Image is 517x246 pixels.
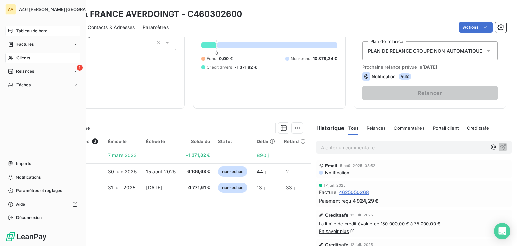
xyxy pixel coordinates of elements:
span: -2 j [284,168,292,174]
div: Open Intercom Messenger [494,223,510,239]
a: En savoir plus [319,228,349,234]
a: Tâches [5,80,80,90]
span: Contacts & Adresses [88,24,135,31]
div: AA [5,4,16,15]
div: Émise le [108,139,138,144]
span: Email [325,163,338,168]
span: 17 juil. 2025 [324,183,346,187]
span: Notification [324,170,350,175]
span: Facture : [319,189,338,196]
a: Factures [5,39,80,50]
div: Retard [284,139,307,144]
button: Relancer [362,86,498,100]
a: Paramètres et réglages [5,185,80,196]
div: Statut [218,139,249,144]
span: Creditsafe [325,212,349,218]
span: 4625050268 [339,189,369,196]
span: Relances [16,68,34,74]
div: Solde dû [185,139,210,144]
div: Délai [257,139,276,144]
span: 15 août 2025 [146,168,176,174]
span: 890 j [257,152,269,158]
span: Aide [16,201,25,207]
span: Creditsafe [467,125,489,131]
span: Commentaires [394,125,425,131]
span: 44 j [257,168,266,174]
span: -33 j [284,185,295,190]
span: Tâches [16,82,31,88]
a: 1Relances [5,66,80,77]
a: Aide [5,199,80,210]
span: 0 [215,50,218,56]
span: 30 juin 2025 [108,168,137,174]
span: Imports [16,161,31,167]
span: Factures [16,41,34,48]
a: Tableau de bord [5,26,80,36]
span: A46 [PERSON_NAME][GEOGRAPHIC_DATA] [19,7,112,12]
span: [DATE] [146,185,162,190]
span: auto [399,73,411,80]
span: Notification [372,74,396,79]
span: -1 371,82 € [235,64,257,70]
span: 1 [77,65,83,71]
span: Paiement reçu [319,197,351,204]
a: Imports [5,158,80,169]
span: Clients [16,55,30,61]
h6: Historique [311,124,345,132]
span: 6 106,63 € [185,168,210,175]
span: Paramètres et réglages [16,188,62,194]
span: 13 j [257,185,265,190]
span: non-échue [218,183,247,193]
span: Non-échu [291,56,310,62]
span: Notifications [16,174,41,180]
a: Clients [5,53,80,63]
span: -1 371,82 € [185,152,210,159]
span: Crédit divers [207,64,232,70]
span: [DATE] [422,64,438,70]
span: non-échue [218,166,247,177]
span: 12 juil. 2025 [350,213,373,217]
span: Échu [207,56,216,62]
span: PLAN DE RELANCE GROUPE NON AUTOMATIQUE [368,48,482,54]
img: Logo LeanPay [5,231,47,242]
span: 3 [92,138,98,144]
span: 4 924,29 € [353,197,379,204]
span: Relances [367,125,386,131]
span: 4 771,61 € [185,184,210,191]
span: La limite de crédit évolue de 150 000,00 € à 75 000,00 €. [319,221,509,226]
span: 7 mars 2023 [108,152,137,158]
span: Tout [348,125,358,131]
span: 10 878,24 € [313,56,337,62]
span: Prochaine relance prévue le [362,64,498,70]
span: Déconnexion [16,215,42,221]
span: 0,00 € [219,56,233,62]
span: 5 août 2025, 08:52 [340,164,375,168]
span: Tableau de bord [16,28,47,34]
h3: ADAPA FRANCE AVERDOINGT - C460302600 [59,8,242,20]
span: Portail client [433,125,459,131]
span: Paramètres [143,24,169,31]
button: Actions [459,22,493,33]
span: 31 juil. 2025 [108,185,135,190]
div: Échue le [146,139,177,144]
